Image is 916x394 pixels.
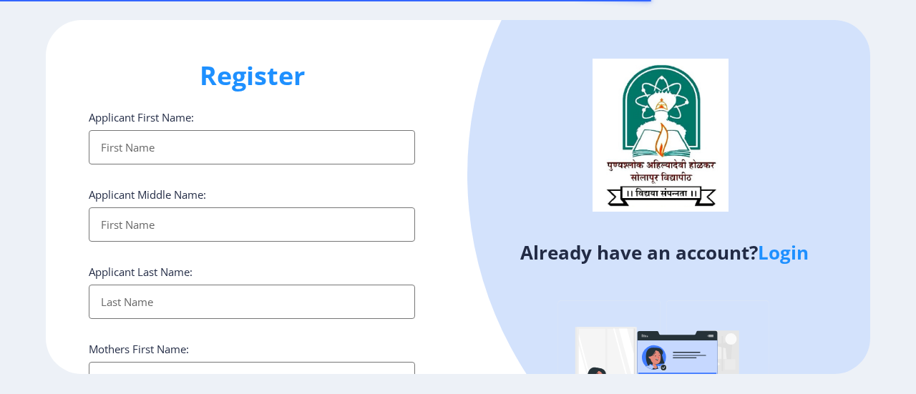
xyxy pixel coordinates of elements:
[89,207,415,242] input: First Name
[758,240,809,265] a: Login
[89,130,415,164] input: First Name
[89,187,206,202] label: Applicant Middle Name:
[593,59,729,212] img: logo
[89,59,415,93] h1: Register
[89,285,415,319] input: Last Name
[89,265,193,279] label: Applicant Last Name:
[89,110,194,124] label: Applicant First Name:
[89,342,189,356] label: Mothers First Name:
[469,241,859,264] h4: Already have an account?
